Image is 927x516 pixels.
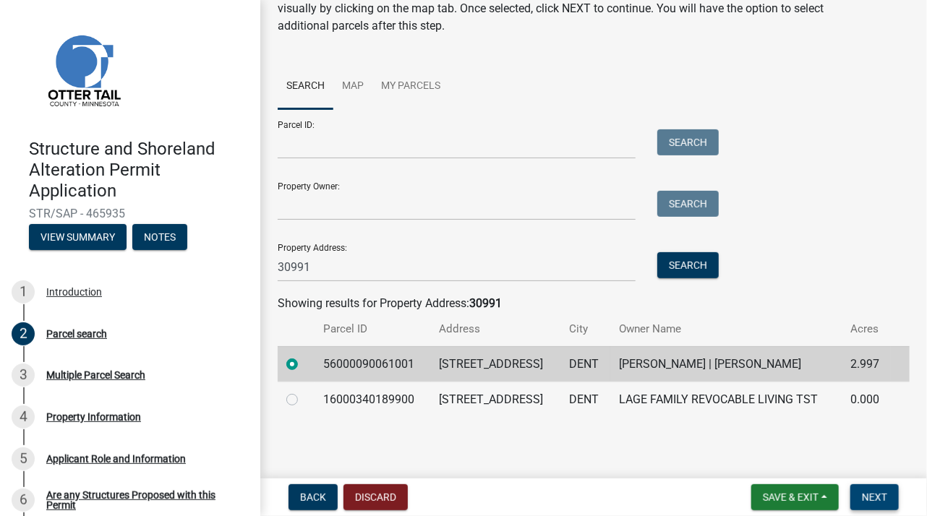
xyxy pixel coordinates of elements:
[12,364,35,387] div: 3
[372,64,449,110] a: My Parcels
[431,346,561,382] td: [STREET_ADDRESS]
[289,484,338,510] button: Back
[46,412,141,422] div: Property Information
[46,287,102,297] div: Introduction
[842,346,891,382] td: 2.997
[12,405,35,429] div: 4
[469,296,502,310] strong: 30991
[132,224,187,250] button: Notes
[610,346,841,382] td: [PERSON_NAME] | [PERSON_NAME]
[343,484,408,510] button: Discard
[278,295,910,312] div: Showing results for Property Address:
[12,280,35,304] div: 1
[657,252,719,278] button: Search
[763,491,819,503] span: Save & Exit
[842,312,891,346] th: Acres
[657,129,719,155] button: Search
[132,233,187,244] wm-modal-confirm: Notes
[431,382,561,417] td: [STREET_ADDRESS]
[431,312,561,346] th: Address
[560,346,610,382] td: DENT
[862,491,887,503] span: Next
[46,490,237,510] div: Are any Structures Proposed with this Permit
[29,233,127,244] wm-modal-confirm: Summary
[46,454,186,464] div: Applicant Role and Information
[315,382,430,417] td: 16000340189900
[29,139,249,201] h4: Structure and Shoreland Alteration Permit Application
[850,484,899,510] button: Next
[315,346,430,382] td: 56000090061001
[560,382,610,417] td: DENT
[46,370,145,380] div: Multiple Parcel Search
[29,15,137,124] img: Otter Tail County, Minnesota
[278,64,333,110] a: Search
[315,312,430,346] th: Parcel ID
[610,312,841,346] th: Owner Name
[751,484,839,510] button: Save & Exit
[610,382,841,417] td: LAGE FAMILY REVOCABLE LIVING TST
[12,322,35,345] div: 2
[657,191,719,217] button: Search
[46,329,107,339] div: Parcel search
[842,382,891,417] td: 0.000
[12,447,35,470] div: 5
[560,312,610,346] th: City
[29,224,127,250] button: View Summary
[300,491,326,503] span: Back
[29,207,231,220] span: STR/SAP - 465935
[333,64,372,110] a: Map
[12,489,35,512] div: 6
